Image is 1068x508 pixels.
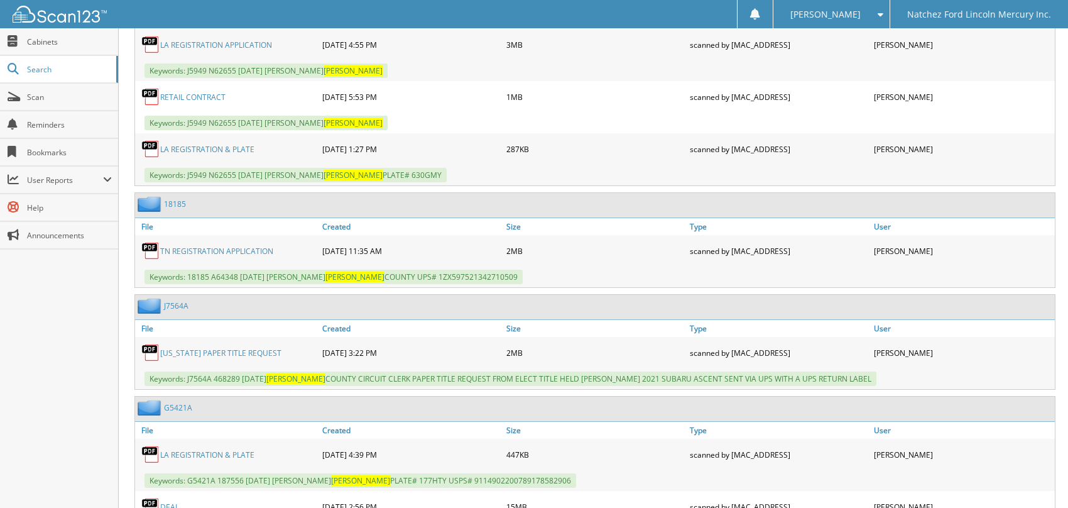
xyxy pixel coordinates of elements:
[503,320,687,337] a: Size
[319,136,503,162] div: [DATE] 1:27 PM
[160,450,254,460] a: LA REGISTRATION & PLATE
[331,475,390,486] span: [PERSON_NAME]
[144,63,388,78] span: Keywords: J5949 N62655 [DATE] [PERSON_NAME]
[871,340,1055,365] div: [PERSON_NAME]
[503,340,687,365] div: 2MB
[687,238,871,263] div: scanned by [MAC_ADDRESS]
[27,36,112,47] span: Cabinets
[144,473,576,488] span: Keywords: G5421A 187556 [DATE] [PERSON_NAME] PLATE# 177HTY USPS# 9114902200789178582906
[27,119,112,130] span: Reminders
[324,118,383,128] span: [PERSON_NAME]
[503,238,687,263] div: 2MB
[164,402,192,413] a: G5421A
[27,147,112,158] span: Bookmarks
[27,230,112,241] span: Announcements
[160,144,254,155] a: LA REGISTRATION & PLATE
[319,32,503,57] div: [DATE] 4:55 PM
[160,40,272,50] a: LA REGISTRATION APPLICATION
[135,320,319,337] a: File
[138,196,164,212] img: folder2.png
[687,340,871,365] div: scanned by [MAC_ADDRESS]
[160,348,281,358] a: [US_STATE] PAPER TITLE REQUEST
[144,372,876,386] span: Keywords: J7564A 468289 [DATE] COUNTY CIRCUIT CLERK PAPER TITLE REQUEST FROM ELECT TITLE HELD [PE...
[871,84,1055,109] div: [PERSON_NAME]
[687,422,871,439] a: Type
[319,340,503,365] div: [DATE] 3:22 PM
[27,202,112,213] span: Help
[687,136,871,162] div: scanned by [MAC_ADDRESS]
[871,136,1055,162] div: [PERSON_NAME]
[135,218,319,235] a: File
[319,422,503,439] a: Created
[871,422,1055,439] a: User
[141,343,160,362] img: PDF.png
[503,32,687,57] div: 3MB
[503,442,687,467] div: 447KB
[319,84,503,109] div: [DATE] 5:53 PM
[266,373,325,384] span: [PERSON_NAME]
[687,442,871,467] div: scanned by [MAC_ADDRESS]
[790,11,861,18] span: [PERSON_NAME]
[164,301,188,311] a: J7564A
[144,116,388,130] span: Keywords: J5949 N62655 [DATE] [PERSON_NAME]
[160,92,226,102] a: RETAIL CONTRACT
[871,238,1055,263] div: [PERSON_NAME]
[503,84,687,109] div: 1MB
[687,320,871,337] a: Type
[687,218,871,235] a: Type
[164,199,186,209] a: 18185
[871,442,1055,467] div: [PERSON_NAME]
[135,422,319,439] a: File
[871,320,1055,337] a: User
[160,246,273,257] a: TN REGISTRATION APPLICATION
[503,218,687,235] a: Size
[138,298,164,314] img: folder2.png
[687,32,871,57] div: scanned by [MAC_ADDRESS]
[138,400,164,416] img: folder2.png
[871,218,1055,235] a: User
[503,422,687,439] a: Size
[325,272,384,282] span: [PERSON_NAME]
[503,136,687,162] div: 287KB
[141,241,160,260] img: PDF.png
[144,270,523,284] span: Keywords: 18185 A64348 [DATE] [PERSON_NAME] COUNTY UPS# 1ZX597521342710509
[27,64,110,75] span: Search
[27,175,103,185] span: User Reports
[319,442,503,467] div: [DATE] 4:39 PM
[13,6,107,23] img: scan123-logo-white.svg
[687,84,871,109] div: scanned by [MAC_ADDRESS]
[907,11,1051,18] span: Natchez Ford Lincoln Mercury Inc.
[27,92,112,102] span: Scan
[141,87,160,106] img: PDF.png
[319,320,503,337] a: Created
[141,140,160,158] img: PDF.png
[144,168,447,182] span: Keywords: J5949 N62655 [DATE] [PERSON_NAME] PLATE# 630GMY
[324,170,383,180] span: [PERSON_NAME]
[1005,448,1068,508] iframe: Chat Widget
[141,445,160,464] img: PDF.png
[324,65,383,76] span: [PERSON_NAME]
[871,32,1055,57] div: [PERSON_NAME]
[319,218,503,235] a: Created
[141,35,160,54] img: PDF.png
[319,238,503,263] div: [DATE] 11:35 AM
